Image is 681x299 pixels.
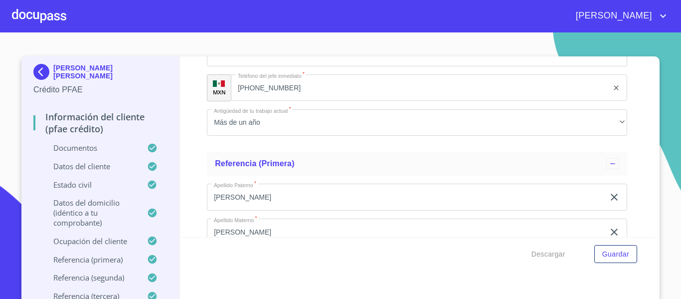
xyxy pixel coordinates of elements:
[594,245,637,264] button: Guardar
[33,273,147,283] p: Referencia (segunda)
[602,248,629,261] span: Guardar
[608,191,620,203] button: clear input
[213,88,226,96] p: MXN
[33,64,168,84] div: [PERSON_NAME] [PERSON_NAME]
[53,64,168,80] p: [PERSON_NAME] [PERSON_NAME]
[527,245,569,264] button: Descargar
[33,64,53,80] img: Docupass spot blue
[33,198,147,228] p: Datos del domicilio (idéntico a tu comprobante)
[568,8,669,24] button: account of current user
[568,8,657,24] span: [PERSON_NAME]
[33,161,147,171] p: Datos del cliente
[33,143,147,153] p: Documentos
[207,152,627,176] div: Referencia (primera)
[215,159,295,168] span: Referencia (primera)
[608,226,620,238] button: clear input
[33,84,168,96] p: Crédito PFAE
[33,180,147,190] p: Estado Civil
[33,255,147,265] p: Referencia (primera)
[213,80,225,87] img: R93DlvwvvjP9fbrDwZeCRYBHk45OWMq+AAOlFVsxT89f82nwPLnD58IP7+ANJEaWYhP0Tx8kkA0WlQMPQsAAgwAOmBj20AXj6...
[207,109,627,136] div: Más de un año
[33,111,168,135] p: Información del cliente (PFAE crédito)
[33,236,147,246] p: Ocupación del Cliente
[531,248,565,261] span: Descargar
[612,84,620,92] button: clear input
